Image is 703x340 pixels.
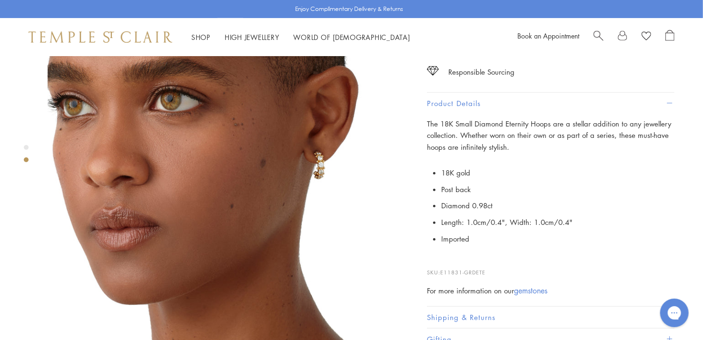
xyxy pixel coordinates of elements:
[441,201,493,210] span: Diamond 0.98ct
[427,307,674,328] button: Shipping & Returns
[440,269,485,276] span: E11831-GRDETE
[655,295,693,330] iframe: Gorgias live chat messenger
[441,168,470,177] span: 18K gold
[427,66,439,76] img: icon_sourcing.svg
[191,31,410,43] nav: Main navigation
[594,30,604,44] a: Search
[441,234,469,243] span: Imported
[665,30,674,44] a: Open Shopping Bag
[427,259,674,277] p: SKU:
[191,32,210,42] a: ShopShop
[448,66,515,78] div: Responsible Sourcing
[24,143,29,170] div: Product gallery navigation
[427,285,674,297] div: For more information on our
[294,32,410,42] a: World of [DEMOGRAPHIC_DATA]World of [DEMOGRAPHIC_DATA]
[225,32,279,42] a: High JewelleryHigh Jewellery
[514,285,547,296] a: gemstones
[517,31,579,40] a: Book an Appointment
[29,31,172,43] img: Temple St. Clair
[642,30,651,44] a: View Wishlist
[295,4,403,14] p: Enjoy Complimentary Delivery & Returns
[427,93,674,114] button: Product Details
[441,217,573,227] span: Length: 1.0cm/0.4", Width: 1.0cm/0.4"
[427,119,671,152] span: The 18K Small Diamond Eternity Hoops are a stellar addition to any jewellery collection. Whether ...
[441,185,471,194] span: Post back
